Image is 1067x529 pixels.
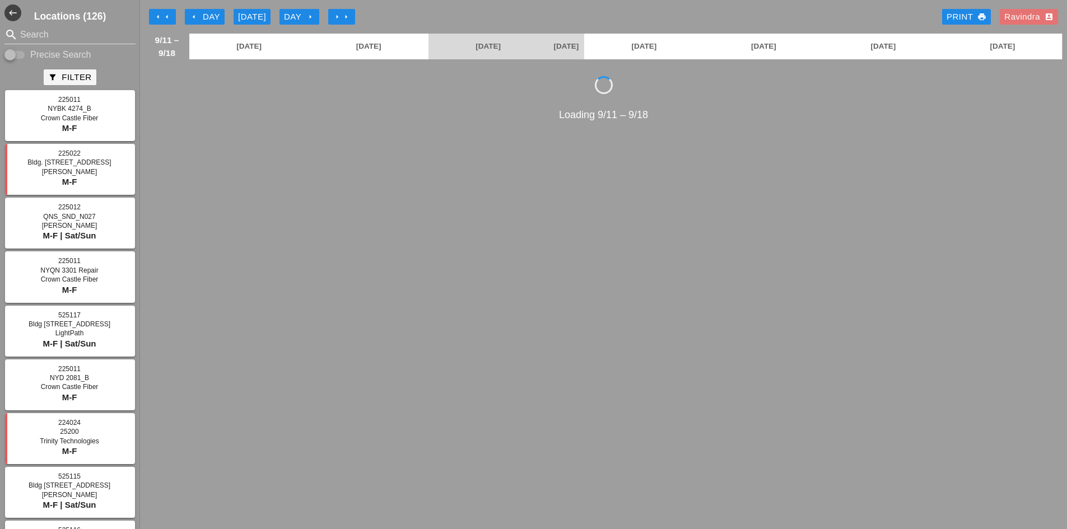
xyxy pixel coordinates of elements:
[55,329,84,337] span: LightPath
[40,437,99,445] span: Trinity Technologies
[41,275,99,283] span: Crown Castle Fiber
[58,311,81,319] span: 525117
[189,12,198,21] i: arrow_left
[43,339,96,348] span: M-F | Sat/Sun
[48,71,91,84] div: Filter
[30,49,91,60] label: Precise Search
[42,168,97,176] span: [PERSON_NAME]
[4,48,136,62] div: Enable Precise search to match search terms exactly.
[62,177,77,186] span: M-F
[50,374,89,382] span: NYD 2081_B
[20,26,120,44] input: Search
[4,28,18,41] i: search
[29,481,110,489] span: Bldg [STREET_ADDRESS]
[153,12,162,21] i: arrow_left
[43,213,95,221] span: QNS_SND_N027
[62,285,77,294] span: M-F
[977,12,986,21] i: print
[333,12,342,21] i: arrow_right
[162,12,171,21] i: arrow_left
[189,11,220,24] div: Day
[1000,9,1058,25] button: Ravindra
[150,34,184,59] span: 9/11 – 9/18
[4,4,21,21] button: Shrink Sidebar
[704,34,823,59] a: [DATE]
[42,222,97,230] span: [PERSON_NAME]
[328,9,355,25] button: Move Ahead 1 Week
[29,320,110,328] span: Bldg [STREET_ADDRESS]
[1004,11,1054,24] div: Ravindra
[48,73,57,82] i: filter_alt
[185,9,225,25] button: Day
[43,231,96,240] span: M-F | Sat/Sun
[41,114,99,122] span: Crown Castle Fiber
[584,34,703,59] a: [DATE]
[62,446,77,456] span: M-F
[428,34,548,59] a: [DATE]
[189,34,309,59] a: [DATE]
[1045,12,1054,21] i: account_box
[145,107,1063,123] div: Loading 9/11 – 9/18
[62,123,77,133] span: M-F
[943,34,1062,59] a: [DATE]
[58,365,81,373] span: 225011
[947,11,986,24] div: Print
[27,158,111,166] span: Bldg. [STREET_ADDRESS]
[43,500,96,509] span: M-F | Sat/Sun
[4,4,21,21] i: west
[58,96,81,104] span: 225011
[58,257,81,265] span: 225011
[41,383,99,391] span: Crown Castle Fiber
[42,491,97,499] span: [PERSON_NAME]
[548,34,584,59] a: [DATE]
[58,149,81,157] span: 225022
[342,12,351,21] i: arrow_right
[309,34,428,59] a: [DATE]
[58,419,81,427] span: 224024
[306,12,315,21] i: arrow_right
[823,34,943,59] a: [DATE]
[44,69,96,85] button: Filter
[284,11,315,24] div: Day
[942,9,991,25] a: Print
[58,203,81,211] span: 225012
[238,11,266,24] div: [DATE]
[234,9,271,25] button: [DATE]
[60,428,78,436] span: 25200
[149,9,176,25] button: Move Back 1 Week
[40,266,98,274] span: NYQN 3301 Repair
[279,9,319,25] button: Day
[48,105,91,113] span: NYBK 4274_B
[58,472,81,480] span: 525115
[62,392,77,402] span: M-F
